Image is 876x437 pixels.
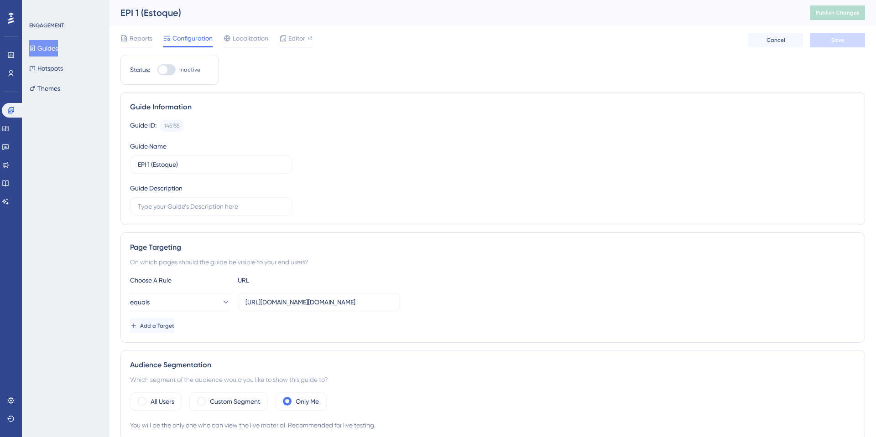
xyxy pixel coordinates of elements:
div: Status: [130,64,150,75]
div: ENGAGEMENT [29,22,64,29]
span: Configuration [172,33,213,44]
button: Publish Changes [810,5,865,20]
label: All Users [151,396,174,407]
div: 145155 [164,122,179,129]
div: Guide Name [130,141,167,152]
div: Choose A Rule [130,275,230,286]
div: URL [238,275,338,286]
label: Only Me [296,396,319,407]
span: Editor [288,33,305,44]
span: Publish Changes [816,9,860,16]
div: You will be the only one who can view the live material. Recommended for live testing. [130,420,855,431]
span: Save [831,36,844,44]
span: Inactive [179,66,200,73]
button: Save [810,33,865,47]
div: Page Targeting [130,242,855,253]
div: Guide ID: [130,120,156,132]
input: yourwebsite.com/path [245,297,392,307]
div: On which pages should the guide be visible to your end users? [130,257,855,267]
button: Guides [29,40,58,57]
span: equals [130,297,150,308]
span: Reports [130,33,152,44]
button: Themes [29,80,60,97]
button: Hotspots [29,60,63,77]
button: Cancel [748,33,803,47]
input: Type your Guide’s Name here [138,159,285,170]
button: Add a Target [130,319,174,333]
div: EPI 1 (Estoque) [120,6,787,19]
div: Audience Segmentation [130,360,855,370]
span: Cancel [766,36,785,44]
label: Custom Segment [210,396,260,407]
div: Which segment of the audience would you like to show this guide to? [130,374,855,385]
span: Add a Target [140,322,174,329]
div: Guide Information [130,102,855,113]
span: Localization [233,33,268,44]
div: Guide Description [130,183,182,194]
button: equals [130,293,230,311]
input: Type your Guide’s Description here [138,201,285,211]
